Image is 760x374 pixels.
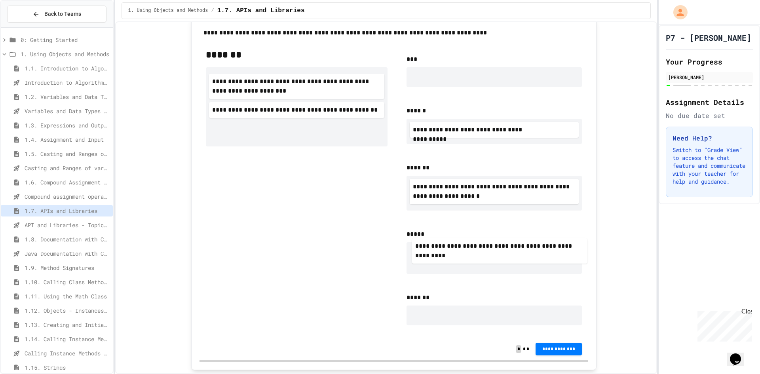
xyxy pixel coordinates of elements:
[25,93,110,101] span: 1.2. Variables and Data Types
[666,32,751,43] h1: P7 - [PERSON_NAME]
[25,164,110,172] span: Casting and Ranges of variables - Quiz
[25,235,110,243] span: 1.8. Documentation with Comments and Preconditions
[25,321,110,329] span: 1.13. Creating and Initializing Objects: Constructors
[727,342,752,366] iframe: chat widget
[25,192,110,201] span: Compound assignment operators - Quiz
[25,221,110,229] span: API and Libraries - Topic 1.7
[128,8,208,14] span: 1. Using Objects and Methods
[694,308,752,342] iframe: chat widget
[25,292,110,300] span: 1.11. Using the Math Class
[25,178,110,186] span: 1.6. Compound Assignment Operators
[673,146,746,186] p: Switch to "Grade View" to access the chat feature and communicate with your teacher for help and ...
[666,97,753,108] h2: Assignment Details
[25,64,110,72] span: 1.1. Introduction to Algorithms, Programming, and Compilers
[44,10,81,18] span: Back to Teams
[211,8,214,14] span: /
[666,111,753,120] div: No due date set
[7,6,106,23] button: Back to Teams
[217,6,305,15] span: 1.7. APIs and Libraries
[3,3,55,50] div: Chat with us now!Close
[25,78,110,87] span: Introduction to Algorithms, Programming, and Compilers
[25,121,110,129] span: 1.3. Expressions and Output [New]
[25,207,110,215] span: 1.7. APIs and Libraries
[25,306,110,315] span: 1.12. Objects - Instances of Classes
[25,278,110,286] span: 1.10. Calling Class Methods
[21,50,110,58] span: 1. Using Objects and Methods
[25,150,110,158] span: 1.5. Casting and Ranges of Values
[668,74,750,81] div: [PERSON_NAME]
[666,56,753,67] h2: Your Progress
[21,36,110,44] span: 0: Getting Started
[25,249,110,258] span: Java Documentation with Comments - Topic 1.8
[25,349,110,357] span: Calling Instance Methods - Topic 1.14
[665,3,690,21] div: My Account
[673,133,746,143] h3: Need Help?
[25,335,110,343] span: 1.14. Calling Instance Methods
[25,363,110,372] span: 1.15. Strings
[25,135,110,144] span: 1.4. Assignment and Input
[25,264,110,272] span: 1.9. Method Signatures
[25,107,110,115] span: Variables and Data Types - Quiz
